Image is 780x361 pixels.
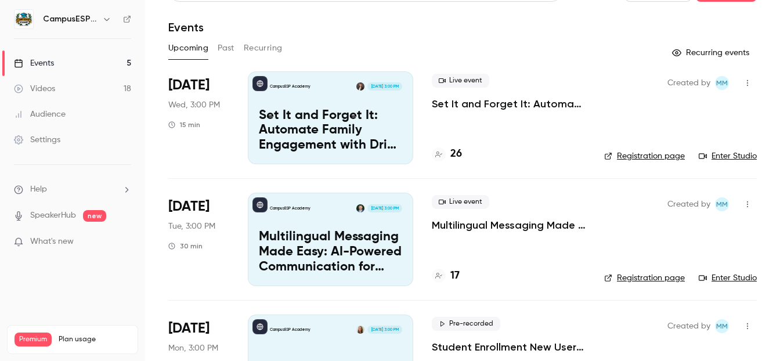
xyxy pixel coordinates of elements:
[450,146,462,162] h4: 26
[715,319,729,333] span: Mairin Matthews
[716,319,728,333] span: MM
[248,193,413,286] a: Multilingual Messaging Made Easy: AI-Powered Communication for Spanish-Speaking FamiliesCampusESP...
[367,82,402,91] span: [DATE] 3:00 PM
[168,197,210,216] span: [DATE]
[432,340,586,354] a: Student Enrollment New User Training
[667,319,710,333] span: Created by
[259,109,402,153] p: Set It and Forget It: Automate Family Engagement with Drip Text Messages
[83,210,106,222] span: new
[248,71,413,164] a: Set It and Forget It: Automate Family Engagement with Drip Text MessagesCampusESP AcademyRebecca ...
[270,205,310,211] p: CampusESP Academy
[168,39,208,57] button: Upcoming
[604,272,685,284] a: Registration page
[168,71,229,164] div: Oct 8 Wed, 3:00 PM (America/New York)
[716,76,728,90] span: MM
[432,317,500,331] span: Pre-recorded
[168,319,210,338] span: [DATE]
[356,82,364,91] img: Rebecca McCrory
[30,210,76,222] a: SpeakerHub
[117,237,131,247] iframe: Noticeable Trigger
[30,183,47,196] span: Help
[450,268,460,284] h4: 17
[43,13,98,25] h6: CampusESP Academy
[367,326,402,334] span: [DATE] 3:00 PM
[356,204,364,212] img: Albert Perera
[14,134,60,146] div: Settings
[715,76,729,90] span: Mairin Matthews
[432,195,489,209] span: Live event
[244,39,283,57] button: Recurring
[432,268,460,284] a: 17
[168,76,210,95] span: [DATE]
[14,183,131,196] li: help-dropdown-opener
[168,221,215,232] span: Tue, 3:00 PM
[14,109,66,120] div: Audience
[168,120,200,129] div: 15 min
[14,57,54,69] div: Events
[259,230,402,275] p: Multilingual Messaging Made Easy: AI-Powered Communication for Spanish-Speaking Families
[432,97,586,111] a: Set It and Forget It: Automate Family Engagement with Drip Text Messages
[356,326,364,334] img: Mairin Matthews
[15,10,33,28] img: CampusESP Academy
[432,146,462,162] a: 26
[604,150,685,162] a: Registration page
[168,193,229,286] div: Oct 14 Tue, 3:00 PM (America/New York)
[218,39,234,57] button: Past
[30,236,74,248] span: What's new
[59,335,131,344] span: Plan usage
[715,197,729,211] span: Mairin Matthews
[367,204,402,212] span: [DATE] 3:00 PM
[699,150,757,162] a: Enter Studio
[15,333,52,346] span: Premium
[432,218,586,232] a: Multilingual Messaging Made Easy: AI-Powered Communication for Spanish-Speaking Families
[667,44,757,62] button: Recurring events
[270,327,310,333] p: CampusESP Academy
[168,241,203,251] div: 30 min
[716,197,728,211] span: MM
[699,272,757,284] a: Enter Studio
[14,83,55,95] div: Videos
[667,197,710,211] span: Created by
[168,342,218,354] span: Mon, 3:00 PM
[168,99,220,111] span: Wed, 3:00 PM
[168,20,204,34] h1: Events
[270,84,310,89] p: CampusESP Academy
[667,76,710,90] span: Created by
[432,74,489,88] span: Live event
